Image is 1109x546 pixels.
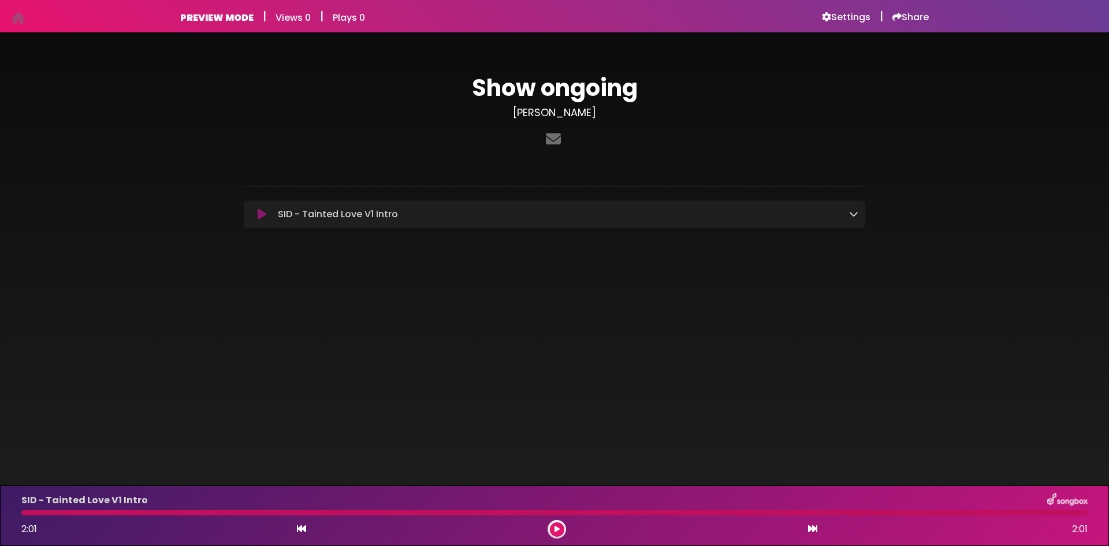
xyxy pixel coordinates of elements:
[880,9,883,23] h5: |
[276,12,311,23] h6: Views 0
[320,9,323,23] h5: |
[892,12,929,23] a: Share
[180,12,254,23] h6: PREVIEW MODE
[263,9,266,23] h5: |
[278,207,398,221] p: SID - Tainted Love V1 Intro
[244,74,865,102] h1: Show ongoing
[244,106,865,119] h3: [PERSON_NAME]
[822,12,870,23] a: Settings
[333,12,365,23] h6: Plays 0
